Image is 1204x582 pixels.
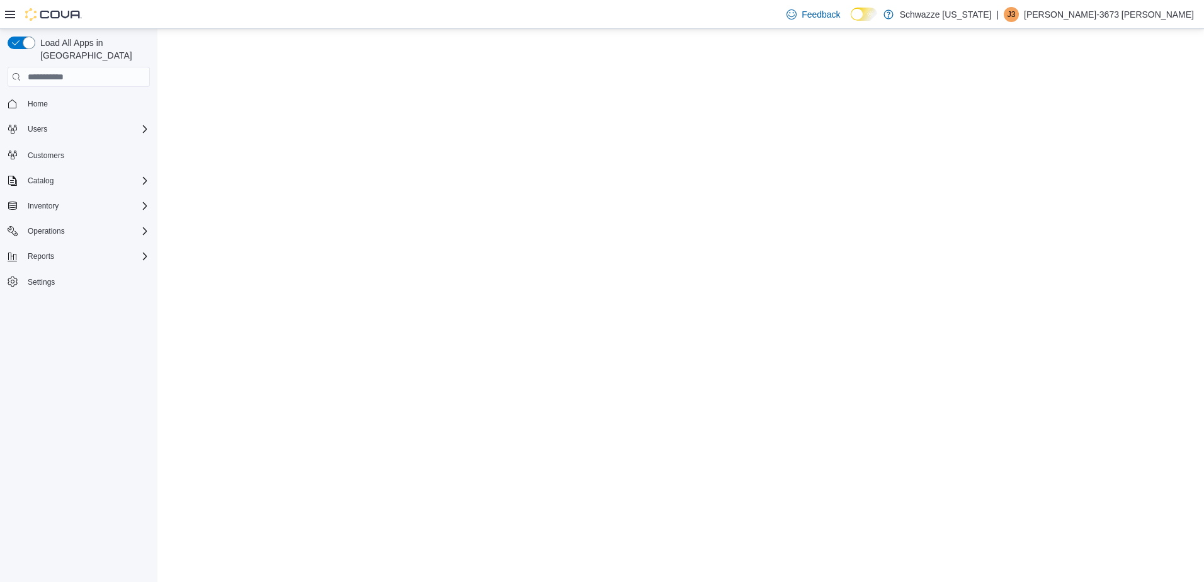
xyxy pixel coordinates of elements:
[23,122,150,137] span: Users
[28,124,47,134] span: Users
[23,198,150,214] span: Inventory
[3,172,155,190] button: Catalog
[23,96,53,111] a: Home
[3,94,155,113] button: Home
[23,122,52,137] button: Users
[23,148,69,163] a: Customers
[35,37,150,62] span: Load All Apps in [GEOGRAPHIC_DATA]
[28,151,64,161] span: Customers
[996,7,999,22] p: |
[28,201,59,211] span: Inventory
[3,273,155,291] button: Settings
[3,120,155,138] button: Users
[1004,7,1019,22] div: John-3673 Montoya
[802,8,840,21] span: Feedback
[23,224,70,239] button: Operations
[23,249,59,264] button: Reports
[28,251,54,261] span: Reports
[23,224,150,239] span: Operations
[28,99,48,109] span: Home
[3,222,155,240] button: Operations
[23,249,150,264] span: Reports
[23,147,150,163] span: Customers
[3,197,155,215] button: Inventory
[1008,7,1016,22] span: J3
[25,8,82,21] img: Cova
[28,277,55,287] span: Settings
[3,145,155,164] button: Customers
[3,248,155,265] button: Reports
[23,173,150,188] span: Catalog
[851,8,877,21] input: Dark Mode
[23,96,150,111] span: Home
[23,198,64,214] button: Inventory
[28,226,65,236] span: Operations
[23,173,59,188] button: Catalog
[23,274,150,290] span: Settings
[1024,7,1194,22] p: [PERSON_NAME]-3673 [PERSON_NAME]
[900,7,992,22] p: Schwazze [US_STATE]
[28,176,54,186] span: Catalog
[781,2,845,27] a: Feedback
[23,275,60,290] a: Settings
[8,89,150,324] nav: Complex example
